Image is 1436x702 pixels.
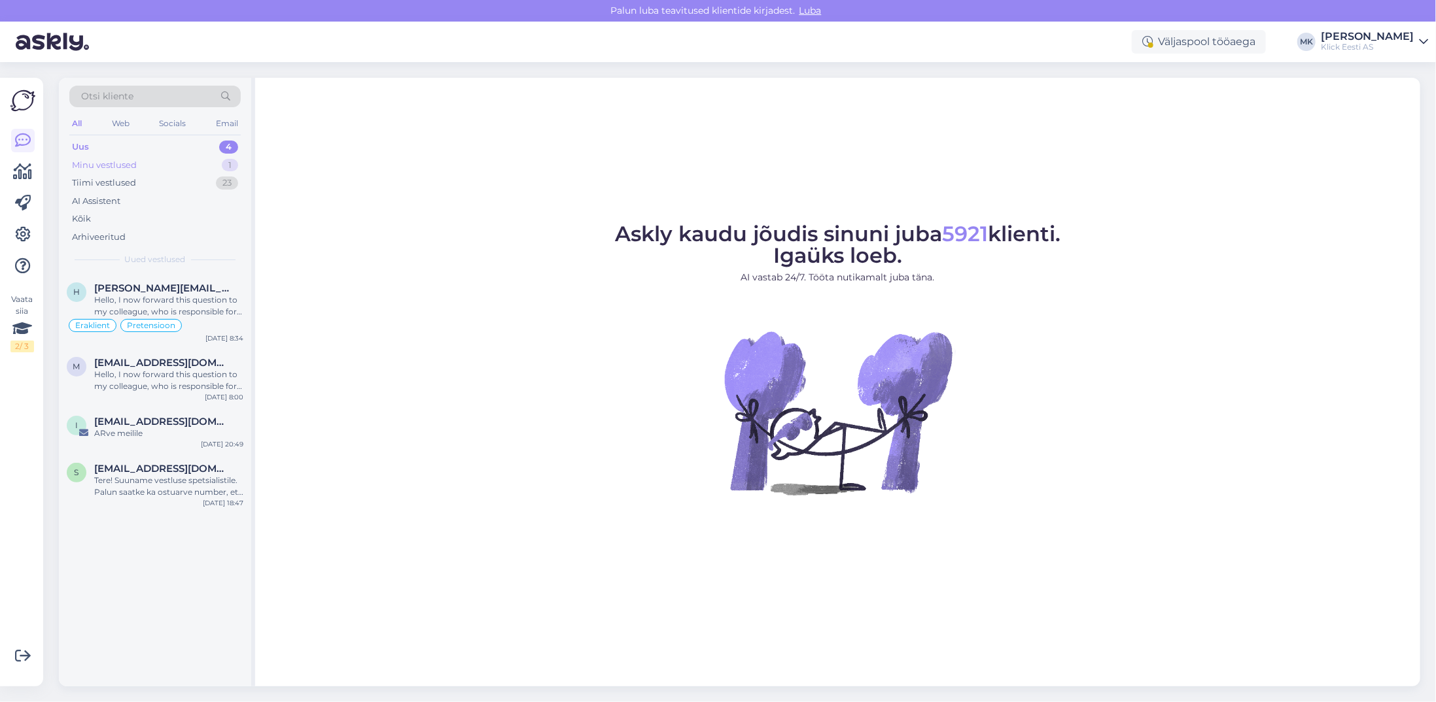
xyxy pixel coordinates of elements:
[219,141,238,154] div: 4
[615,271,1060,284] p: AI vastab 24/7. Tööta nutikamalt juba täna.
[75,322,110,329] span: Eraklient
[81,90,133,103] span: Otsi kliente
[72,159,137,172] div: Minu vestlused
[72,195,120,208] div: AI Assistent
[10,293,34,352] div: Vaata siia
[10,341,34,352] div: 2 / 3
[1297,33,1316,51] div: MK
[94,463,230,475] span: sirjepuusepp25@gmail.com
[201,439,243,449] div: [DATE] 20:49
[1321,31,1428,52] a: [PERSON_NAME]Klick Eesti AS
[94,475,243,498] div: Tere! Suuname vestluse spetsialistile. Palun saatke ka ostuarve number, et teaksime, millise tehi...
[94,282,230,294] span: Hennessy.elizabeth00@gmail.com
[205,392,243,402] div: [DATE] 8:00
[720,295,956,530] img: No Chat active
[213,115,241,132] div: Email
[222,159,238,172] div: 1
[615,221,1060,268] span: Askly kaudu jõudis sinuni juba klienti. Igaüks loeb.
[94,416,230,427] span: info@citibro.ee
[69,115,84,132] div: All
[94,369,243,392] div: Hello, I now forward this question to my colleague, who is responsible for this. The reply will b...
[73,361,80,371] span: M
[94,357,230,369] span: Mihkel@miq.ee
[94,427,243,439] div: ARve meilile
[72,212,91,226] div: Kõik
[75,467,79,477] span: s
[72,231,126,244] div: Arhiveeritud
[72,176,136,190] div: Tiimi vestlused
[127,322,175,329] span: Pretensioon
[1132,30,1266,54] div: Väljaspool tööaega
[1321,42,1414,52] div: Klick Eesti AS
[72,141,89,154] div: Uus
[94,294,243,318] div: Hello, I now forward this question to my colleague, who is responsible for this. The reply will b...
[10,88,35,113] img: Askly Logo
[125,254,186,265] span: Uued vestlused
[156,115,188,132] div: Socials
[216,176,238,190] div: 23
[73,287,80,297] span: H
[109,115,132,132] div: Web
[205,333,243,343] div: [DATE] 8:34
[942,221,988,246] span: 5921
[75,420,78,430] span: i
[203,498,243,508] div: [DATE] 18:47
[1321,31,1414,42] div: [PERSON_NAME]
[796,5,826,16] span: Luba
